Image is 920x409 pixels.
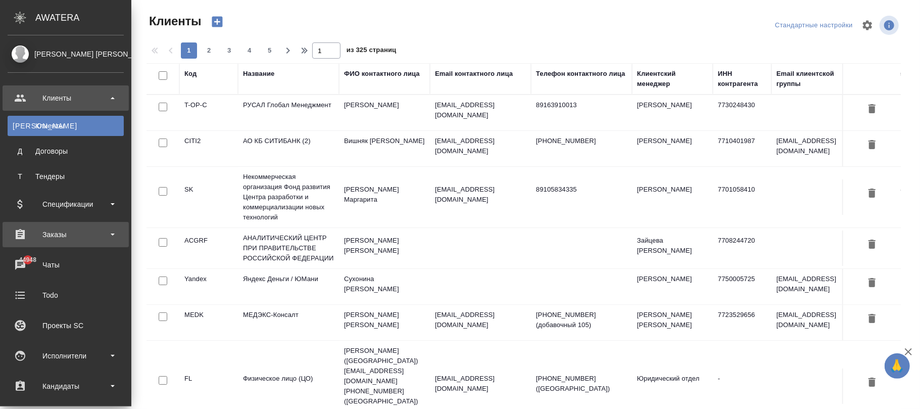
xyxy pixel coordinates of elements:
[344,69,420,79] div: ФИО контактного лица
[179,131,238,166] td: CITI2
[35,8,131,28] div: AWATERA
[201,46,217,56] span: 2
[13,146,119,156] div: Договоры
[536,310,627,330] p: [PHONE_NUMBER] (добавочный 105)
[885,353,910,379] button: 🙏
[147,13,201,29] span: Клиенты
[339,231,430,266] td: [PERSON_NAME] [PERSON_NAME]
[3,313,129,338] a: Проекты SC
[238,131,339,166] td: АО КБ СИТИБАНК (2)
[243,69,274,79] div: Название
[8,227,124,242] div: Заказы
[713,369,771,404] td: -
[435,310,526,330] p: [EMAIL_ADDRESS][DOMAIN_NAME]
[772,18,855,33] div: split button
[221,42,237,59] button: 3
[8,116,124,136] a: [PERSON_NAME]Клиенты
[632,179,713,215] td: [PERSON_NAME]
[241,42,258,59] button: 4
[713,269,771,304] td: 7750005725
[8,257,124,272] div: Чаты
[777,69,857,89] div: Email клиентской группы
[339,179,430,215] td: [PERSON_NAME] Маргарита
[179,231,238,266] td: ACGRF
[713,231,771,266] td: 7708244720
[536,69,625,79] div: Телефон контактного лица
[241,46,258,56] span: 4
[13,255,42,265] span: 44948
[637,69,708,89] div: Клиентский менеджер
[771,269,862,304] td: [EMAIL_ADDRESS][DOMAIN_NAME]
[347,44,396,59] span: из 325 страниц
[8,166,124,187] a: ТТендеры
[339,95,430,130] td: [PERSON_NAME]
[632,95,713,130] td: [PERSON_NAME]
[238,167,339,228] td: Некоммерческая организация Фонд развития Центра разработки и коммерциализации новых технологий
[713,95,771,130] td: 7730248430
[8,379,124,394] div: Кандидаты
[8,288,124,303] div: Todo
[863,185,881,203] button: Удалить
[8,197,124,212] div: Спецификации
[863,310,881,329] button: Удалить
[632,269,713,304] td: [PERSON_NAME]
[536,100,627,110] p: 89163910013
[238,228,339,268] td: АНАЛИТИЧЕСКИЙ ЦЕНТР ПРИ ПРАВИТЕЛЬСТВЕ РОССИЙСКОЙ ФЕДЕРАЦИИ
[435,374,526,394] p: [EMAIL_ADDRESS][DOMAIN_NAME]
[771,305,862,340] td: [EMAIL_ADDRESS][DOMAIN_NAME]
[863,374,881,392] button: Удалить
[13,171,119,181] div: Тендеры
[889,355,906,377] span: 🙏
[536,185,627,195] p: 89105834335
[632,305,713,340] td: [PERSON_NAME] [PERSON_NAME]
[435,136,526,156] p: [EMAIL_ADDRESS][DOMAIN_NAME]
[632,369,713,404] td: Юридический отдел
[713,305,771,340] td: 7723529656
[13,121,119,131] div: Клиенты
[863,274,881,293] button: Удалить
[201,42,217,59] button: 2
[536,374,627,394] p: [PHONE_NUMBER] ([GEOGRAPHIC_DATA])
[184,69,197,79] div: Код
[713,131,771,166] td: 7710401987
[632,231,713,266] td: Зайцева [PERSON_NAME]
[8,318,124,333] div: Проекты SC
[863,236,881,254] button: Удалить
[863,100,881,119] button: Удалить
[713,179,771,215] td: 7701058410
[339,269,430,304] td: Сухонина [PERSON_NAME]
[863,136,881,155] button: Удалить
[238,269,339,304] td: Яндекс Деньги / ЮМани
[8,348,124,363] div: Исполнители
[221,46,237,56] span: 3
[179,95,238,130] td: T-OP-C
[339,305,430,340] td: [PERSON_NAME] [PERSON_NAME]
[179,179,238,215] td: SK
[718,69,766,89] div: ИНН контрагента
[536,136,627,146] p: [PHONE_NUMBER]
[3,252,129,278] a: 44948Чаты
[880,16,901,35] span: Посмотреть информацию
[8,141,124,161] a: ДДоговоры
[771,131,862,166] td: [EMAIL_ADDRESS][DOMAIN_NAME]
[262,42,278,59] button: 5
[262,46,278,56] span: 5
[179,369,238,404] td: FL
[435,100,526,120] p: [EMAIL_ADDRESS][DOMAIN_NAME]
[238,305,339,340] td: МЕДЭКС-Консалт
[238,95,339,130] td: РУСАЛ Глобал Менеджмент
[179,305,238,340] td: MEDK
[3,283,129,308] a: Todo
[8,49,124,60] div: [PERSON_NAME] [PERSON_NAME]
[205,13,229,30] button: Создать
[8,90,124,106] div: Клиенты
[435,69,513,79] div: Email контактного лица
[238,369,339,404] td: Физическое лицо (ЦО)
[632,131,713,166] td: [PERSON_NAME]
[339,131,430,166] td: Вишняк [PERSON_NAME]
[855,13,880,37] span: Настроить таблицу
[435,185,526,205] p: [EMAIL_ADDRESS][DOMAIN_NAME]
[179,269,238,304] td: Yandex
